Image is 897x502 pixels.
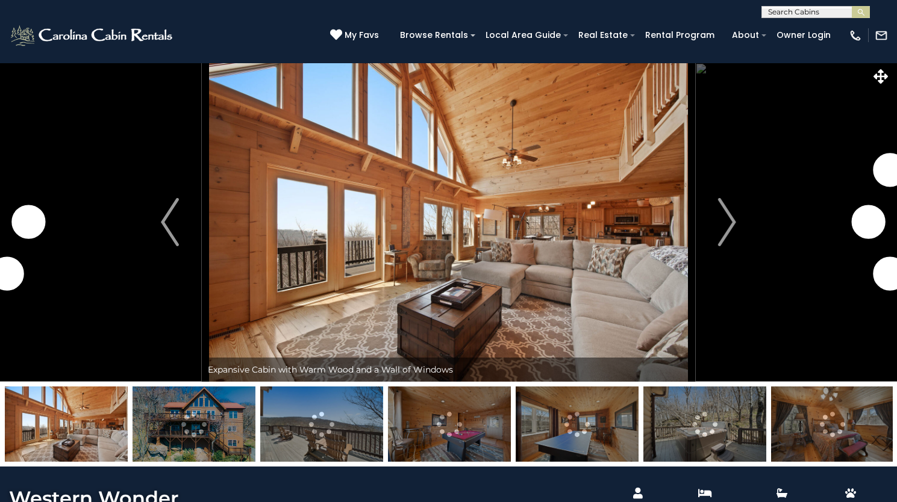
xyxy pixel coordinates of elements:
img: 168479807 [388,386,511,462]
img: 168479764 [771,386,894,462]
button: Previous [138,63,202,382]
a: Owner Login [770,26,837,45]
a: My Favs [330,29,382,42]
span: My Favs [345,29,379,42]
div: Expansive Cabin with Warm Wood and a Wall of Windows [202,358,695,382]
a: Browse Rentals [394,26,474,45]
a: Rental Program [639,26,720,45]
a: Local Area Guide [480,26,567,45]
img: mail-regular-white.png [875,29,888,42]
img: 168479805 [516,386,639,462]
a: About [726,26,765,45]
button: Next [695,63,759,382]
a: Real Estate [572,26,634,45]
img: 168479787 [260,386,383,462]
img: White-1-2.png [9,23,176,48]
img: 168479786 [643,386,766,462]
img: phone-regular-white.png [849,29,862,42]
img: 168479762 [133,386,255,462]
img: 168479770 [5,386,128,462]
img: arrow [161,198,179,246]
img: arrow [718,198,736,246]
